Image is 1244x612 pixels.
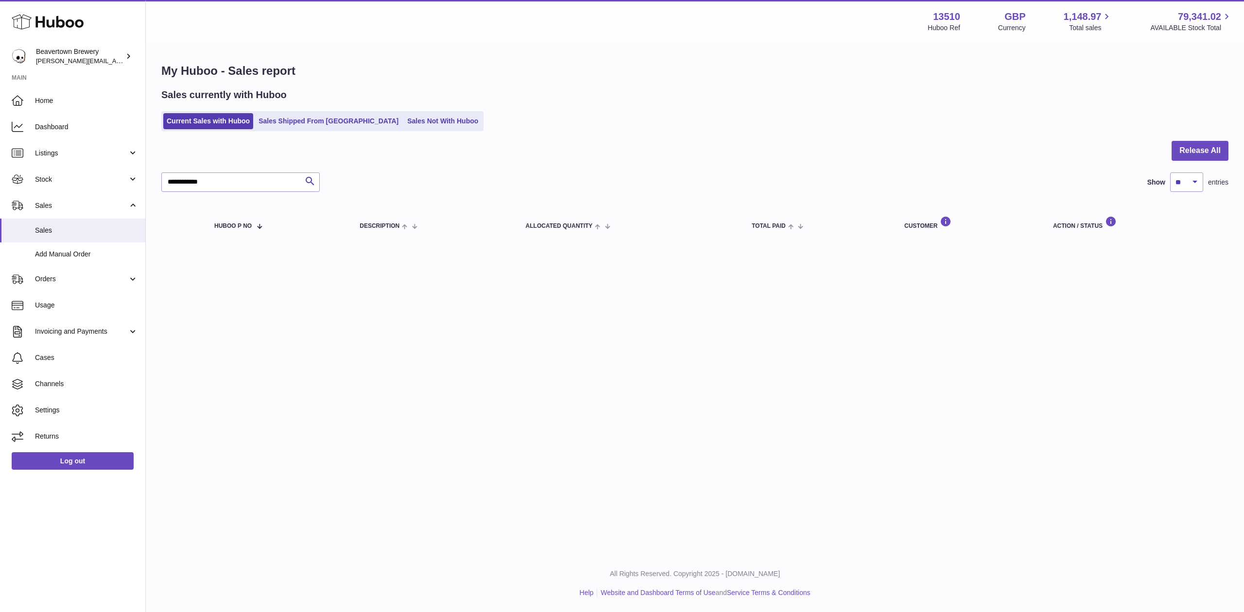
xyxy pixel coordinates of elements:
span: Add Manual Order [35,250,138,259]
span: ALLOCATED Quantity [526,223,593,229]
h2: Sales currently with Huboo [161,88,287,102]
span: Settings [35,406,138,415]
span: AVAILABLE Stock Total [1150,23,1232,33]
span: Cases [35,353,138,362]
span: Orders [35,274,128,284]
a: Sales Not With Huboo [404,113,482,129]
div: Beavertown Brewery [36,47,123,66]
strong: GBP [1004,10,1025,23]
span: Returns [35,432,138,441]
div: Currency [998,23,1026,33]
h1: My Huboo - Sales report [161,63,1228,79]
div: Customer [904,216,1034,229]
span: Total paid [752,223,786,229]
p: All Rights Reserved. Copyright 2025 - [DOMAIN_NAME] [154,569,1236,578]
a: Sales Shipped From [GEOGRAPHIC_DATA] [255,113,402,129]
span: Usage [35,301,138,310]
span: Description [360,223,399,229]
strong: 13510 [933,10,960,23]
span: 1,148.97 [1064,10,1102,23]
a: Current Sales with Huboo [163,113,253,129]
a: Log out [12,452,134,470]
span: Total sales [1069,23,1112,33]
span: Dashboard [35,122,138,132]
span: Sales [35,226,138,235]
span: 79,341.02 [1178,10,1221,23]
label: Show [1147,178,1165,187]
a: Website and Dashboard Terms of Use [601,589,715,596]
span: Huboo P no [214,223,252,229]
span: Listings [35,149,128,158]
a: Help [580,589,594,596]
span: Channels [35,379,138,389]
li: and [597,588,810,597]
a: 1,148.97 Total sales [1064,10,1113,33]
span: [PERSON_NAME][EMAIL_ADDRESS][PERSON_NAME][DOMAIN_NAME] [36,57,247,65]
span: entries [1208,178,1228,187]
span: Invoicing and Payments [35,327,128,336]
div: Huboo Ref [928,23,960,33]
div: Action / Status [1053,216,1219,229]
button: Release All [1172,141,1228,161]
span: Sales [35,201,128,210]
a: 79,341.02 AVAILABLE Stock Total [1150,10,1232,33]
span: Home [35,96,138,105]
span: Stock [35,175,128,184]
img: Matthew.McCormack@beavertownbrewery.co.uk [12,49,26,64]
a: Service Terms & Conditions [727,589,811,596]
